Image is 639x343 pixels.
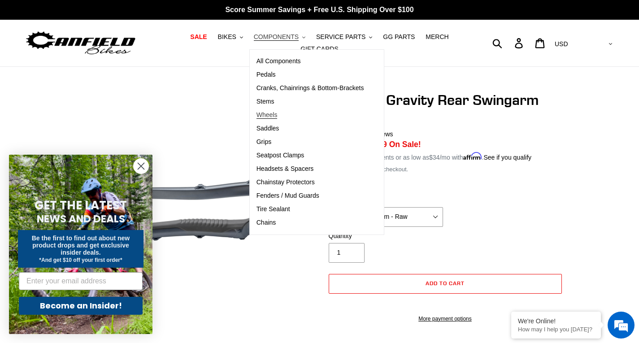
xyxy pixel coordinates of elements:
[52,113,124,204] span: We're online!
[256,165,314,173] span: Headsets & Spacers
[250,109,371,122] a: Wheels
[250,68,371,82] a: Pedals
[250,149,371,162] a: Seatpost Clamps
[421,31,453,43] a: MERCH
[383,33,415,41] span: GG PARTS
[300,45,339,53] span: GIFT CARDS
[518,326,594,333] p: How may I help you today?
[250,82,371,95] a: Cranks, Chainrings & Bottom-Brackets
[329,231,443,241] label: Quantity
[256,205,290,213] span: Tire Sealant
[250,216,371,230] a: Chains
[329,195,443,205] label: Style
[19,272,143,290] input: Enter your email address
[316,33,365,41] span: SERVICE PARTS
[312,31,377,43] button: SERVICE PARTS
[463,152,482,160] span: Affirm
[250,55,371,68] a: All Components
[256,152,304,159] span: Seatpost Clamps
[256,125,279,132] span: Saddles
[213,31,248,43] button: BIKES
[256,138,271,146] span: Grips
[326,91,564,126] h1: Guerrilla Gravity Rear Swingarm V1/V2
[296,43,343,55] a: GIFT CARDS
[256,219,276,226] span: Chains
[518,317,594,325] div: We're Online!
[256,57,301,65] span: All Components
[256,178,315,186] span: Chainstay Protectors
[497,33,520,53] input: Search
[378,31,419,43] a: GG PARTS
[10,49,23,63] div: Navigation go back
[426,33,448,41] span: MERCH
[326,165,564,174] div: calculated at checkout.
[429,154,439,161] span: $34
[256,84,364,92] span: Cranks, Chainrings & Bottom-Brackets
[4,245,171,276] textarea: Type your message and hit 'Enter'
[256,192,319,200] span: Fenders / Mud Guards
[133,158,149,174] button: Close dialog
[389,139,421,150] span: On Sale!
[250,189,371,203] a: Fenders / Mud Guards
[250,95,371,109] a: Stems
[190,33,207,41] span: SALE
[250,135,371,149] a: Grips
[483,154,531,161] a: See if you qualify - Learn more about Affirm Financing (opens in modal)
[250,203,371,216] a: Tire Sealant
[25,29,137,57] img: Canfield Bikes
[32,234,130,256] span: Be the first to find out about new product drops and get exclusive insider deals.
[147,4,169,26] div: Minimize live chat window
[249,31,310,43] button: COMPONENTS
[60,50,164,62] div: Chat with us now
[35,197,127,213] span: GET THE LATEST
[329,315,562,323] a: More payment options
[256,111,278,119] span: Wheels
[329,274,562,294] button: Add to cart
[250,162,371,176] a: Headsets & Spacers
[186,31,211,43] a: SALE
[326,151,532,162] p: 4 interest-free payments or as low as /mo with .
[218,33,236,41] span: BIKES
[256,98,274,105] span: Stems
[19,297,143,315] button: Become an Insider!
[37,212,125,226] span: NEWS AND DEALS
[29,45,51,67] img: d_696896380_company_1647369064580_696896380
[426,280,465,287] span: Add to cart
[250,176,371,189] a: Chainstay Protectors
[250,122,371,135] a: Saddles
[39,257,122,263] span: *And get $10 off your first order*
[256,71,276,78] span: Pedals
[254,33,299,41] span: COMPONENTS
